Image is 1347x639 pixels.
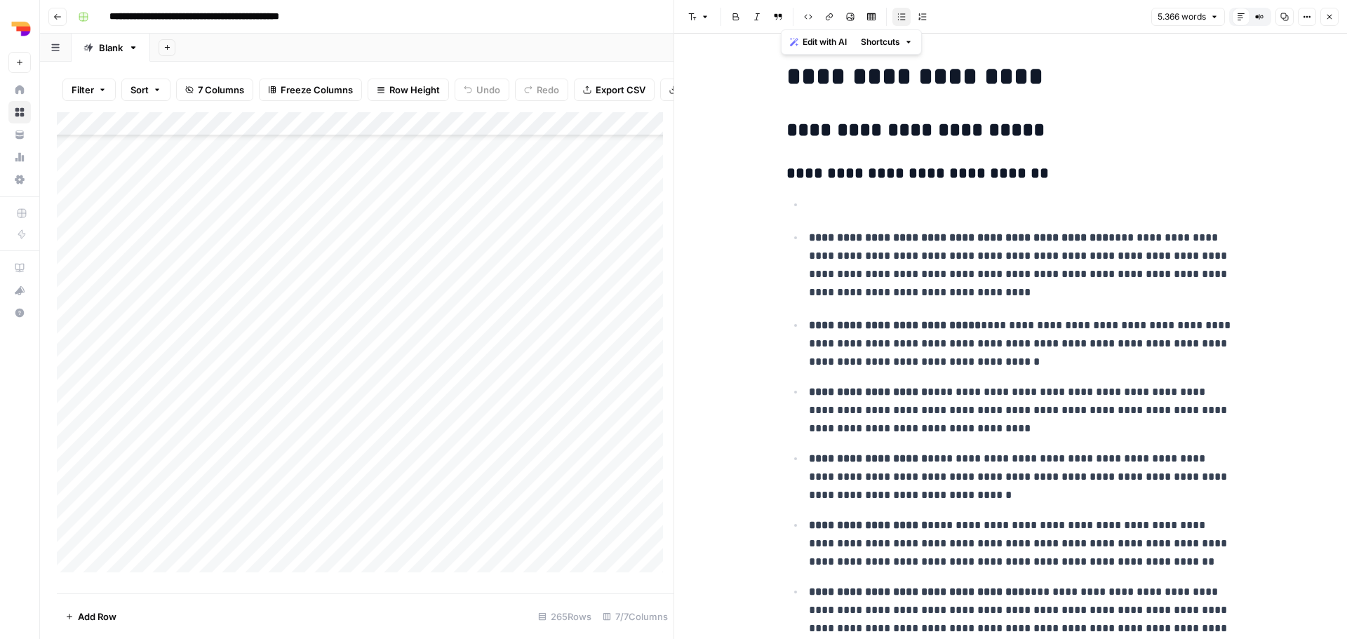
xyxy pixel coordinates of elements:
[389,83,440,97] span: Row Height
[198,83,244,97] span: 7 Columns
[8,16,34,41] img: Depends Logo
[72,34,150,62] a: Blank
[1151,8,1225,26] button: 5.366 words
[515,79,568,101] button: Redo
[99,41,123,55] div: Blank
[121,79,170,101] button: Sort
[176,79,253,101] button: 7 Columns
[130,83,149,97] span: Sort
[57,605,125,628] button: Add Row
[259,79,362,101] button: Freeze Columns
[8,257,31,279] a: AirOps Academy
[8,302,31,324] button: Help + Support
[8,101,31,123] a: Browse
[574,79,655,101] button: Export CSV
[803,36,847,48] span: Edit with AI
[8,11,31,46] button: Workspace: Depends
[596,83,645,97] span: Export CSV
[8,168,31,191] a: Settings
[78,610,116,624] span: Add Row
[8,146,31,168] a: Usage
[855,33,918,51] button: Shortcuts
[8,79,31,101] a: Home
[1158,11,1206,23] span: 5.366 words
[861,36,900,48] span: Shortcuts
[597,605,673,628] div: 7/7 Columns
[8,123,31,146] a: Your Data
[476,83,500,97] span: Undo
[62,79,116,101] button: Filter
[455,79,509,101] button: Undo
[9,280,30,301] div: What's new?
[368,79,449,101] button: Row Height
[8,279,31,302] button: What's new?
[532,605,597,628] div: 265 Rows
[72,83,94,97] span: Filter
[281,83,353,97] span: Freeze Columns
[784,33,852,51] button: Edit with AI
[537,83,559,97] span: Redo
